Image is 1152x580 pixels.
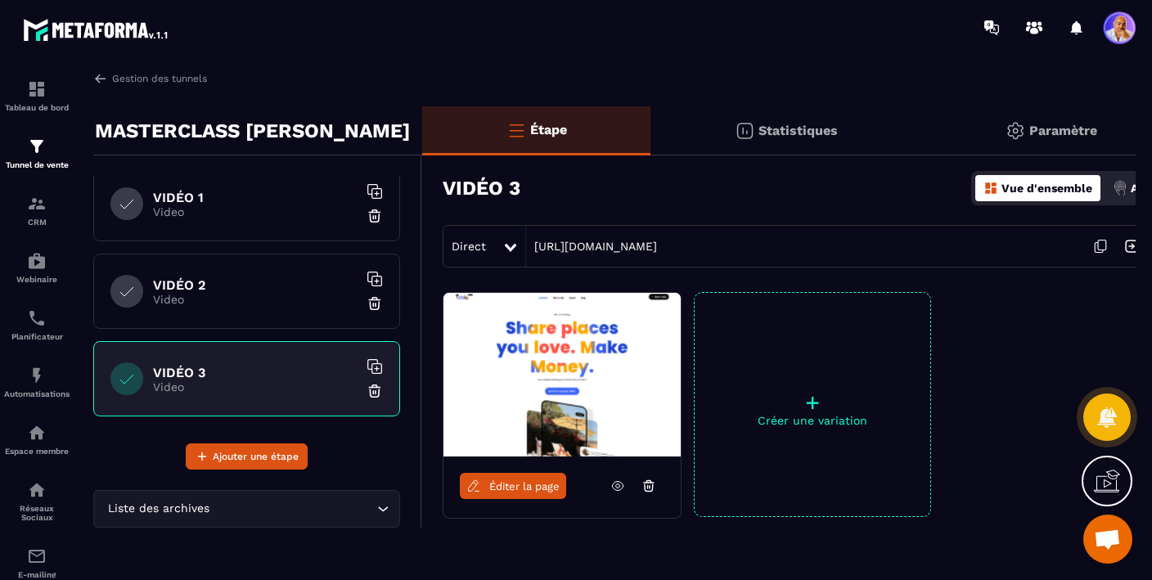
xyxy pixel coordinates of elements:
[4,67,70,124] a: formationformationTableau de bord
[526,240,657,253] a: [URL][DOMAIN_NAME]
[1116,231,1147,262] img: arrow-next.bcc2205e.svg
[506,120,526,140] img: bars-o.4a397970.svg
[489,480,560,492] span: Éditer la page
[95,115,410,147] p: MASTERCLASS [PERSON_NAME]
[452,240,486,253] span: Direct
[695,391,930,414] p: +
[4,447,70,456] p: Espace membre
[153,365,358,380] h6: VIDÉO 3
[4,504,70,522] p: Réseaux Sociaux
[4,468,70,534] a: social-networksocial-networkRéseaux Sociaux
[27,308,47,328] img: scheduler
[4,124,70,182] a: formationformationTunnel de vente
[104,500,213,518] span: Liste des archives
[4,411,70,468] a: automationsautomationsEspace membre
[530,122,567,137] p: Étape
[153,205,358,218] p: Video
[1083,515,1132,564] a: Ouvrir le chat
[4,239,70,296] a: automationsautomationsWebinaire
[4,296,70,353] a: schedulerschedulerPlanificateur
[27,251,47,271] img: automations
[1001,182,1092,195] p: Vue d'ensemble
[1006,121,1025,141] img: setting-gr.5f69749f.svg
[758,123,838,138] p: Statistiques
[153,380,358,393] p: Video
[1029,123,1097,138] p: Paramètre
[93,71,108,86] img: arrow
[27,194,47,214] img: formation
[153,190,358,205] h6: VIDÉO 1
[367,383,383,399] img: trash
[4,218,70,227] p: CRM
[460,473,566,499] a: Éditer la page
[27,79,47,99] img: formation
[213,448,299,465] span: Ajouter une étape
[4,570,70,579] p: E-mailing
[4,160,70,169] p: Tunnel de vente
[443,293,681,456] img: image
[213,500,373,518] input: Search for option
[93,490,400,528] div: Search for option
[93,71,207,86] a: Gestion des tunnels
[4,275,70,284] p: Webinaire
[443,177,520,200] h3: VIDÉO 3
[4,103,70,112] p: Tableau de bord
[4,353,70,411] a: automationsautomationsAutomatisations
[1113,181,1127,196] img: actions.d6e523a2.png
[27,423,47,443] img: automations
[153,293,358,306] p: Video
[27,137,47,156] img: formation
[4,182,70,239] a: formationformationCRM
[23,15,170,44] img: logo
[4,332,70,341] p: Planificateur
[153,277,358,293] h6: VIDÉO 2
[27,366,47,385] img: automations
[27,546,47,566] img: email
[367,295,383,312] img: trash
[4,389,70,398] p: Automatisations
[695,414,930,427] p: Créer une variation
[983,181,998,196] img: dashboard-orange.40269519.svg
[186,443,308,470] button: Ajouter une étape
[735,121,754,141] img: stats.20deebd0.svg
[367,208,383,224] img: trash
[27,480,47,500] img: social-network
